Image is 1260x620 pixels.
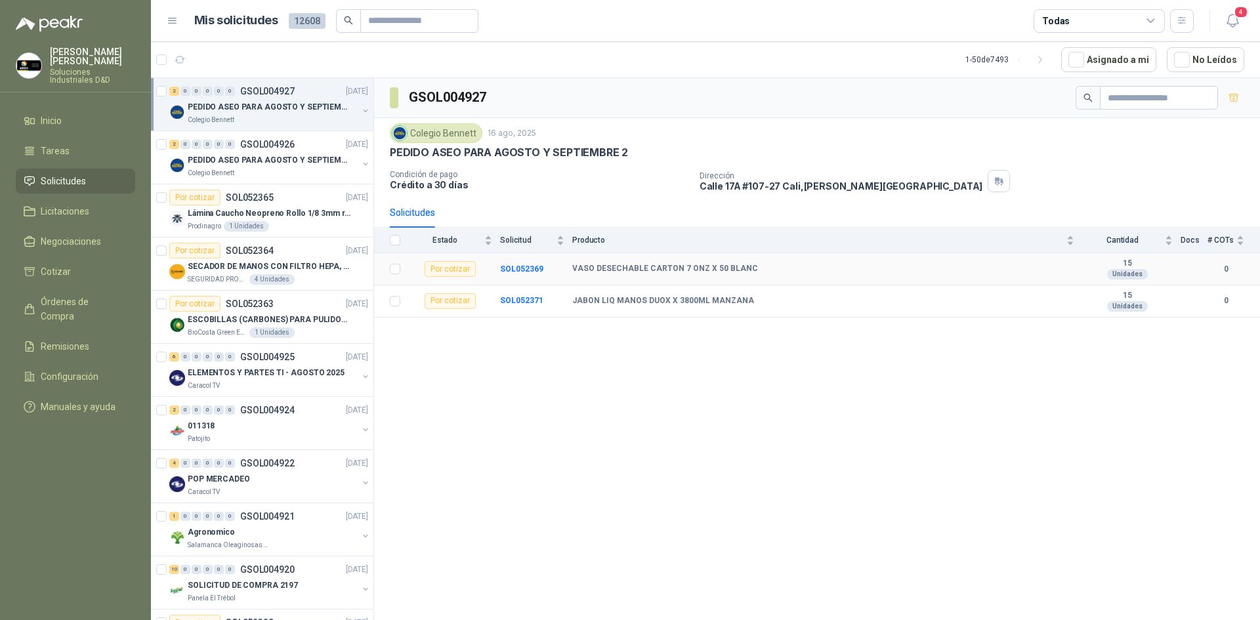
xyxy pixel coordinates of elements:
[169,529,185,545] img: Company Logo
[425,293,476,309] div: Por cotizar
[180,352,190,362] div: 0
[500,296,543,305] a: SOL052371
[16,53,41,78] img: Company Logo
[180,565,190,574] div: 0
[169,317,185,333] img: Company Logo
[425,261,476,277] div: Por cotizar
[188,221,221,232] p: Prodinagro
[1234,6,1248,18] span: 4
[390,146,628,159] p: PEDIDO ASEO PARA AGOSTO Y SEPTIEMBRE 2
[169,190,220,205] div: Por cotizar
[188,487,220,497] p: Caracol TV
[390,205,435,220] div: Solicitudes
[224,221,269,232] div: 1 Unidades
[226,193,274,202] p: SOL052365
[240,565,295,574] p: GSOL004920
[50,68,135,84] p: Soluciones Industriales D&D
[192,512,201,521] div: 0
[188,593,236,604] p: Panela El Trébol
[390,170,689,179] p: Condición de pago
[1083,93,1093,102] span: search
[700,180,983,192] p: Calle 17A #107-27 Cali , [PERSON_NAME][GEOGRAPHIC_DATA]
[203,87,213,96] div: 0
[180,140,190,149] div: 0
[249,327,295,338] div: 1 Unidades
[169,562,371,604] a: 10 0 0 0 0 0 GSOL004920[DATE] Company LogoSOLICITUD DE COMPRA 2197Panela El Trébol
[346,510,368,523] p: [DATE]
[240,352,295,362] p: GSOL004925
[16,169,135,194] a: Solicitudes
[188,381,220,391] p: Caracol TV
[192,140,201,149] div: 0
[1207,228,1260,253] th: # COTs
[214,565,224,574] div: 0
[41,339,89,354] span: Remisiones
[390,123,482,143] div: Colegio Bennett
[1107,269,1148,279] div: Unidades
[16,138,135,163] a: Tareas
[214,140,224,149] div: 0
[192,352,201,362] div: 0
[203,459,213,468] div: 0
[188,274,247,285] p: SEGURIDAD PROVISER LTDA
[346,298,368,310] p: [DATE]
[346,192,368,204] p: [DATE]
[16,259,135,284] a: Cotizar
[192,565,201,574] div: 0
[1207,236,1234,245] span: # COTs
[1082,258,1173,269] b: 15
[1082,228,1181,253] th: Cantidad
[188,101,351,114] p: PEDIDO ASEO PARA AGOSTO Y SEPTIEMBRE 2
[1107,301,1148,312] div: Unidades
[188,579,298,592] p: SOLICITUD DE COMPRA 2197
[169,243,220,258] div: Por cotizar
[346,245,368,257] p: [DATE]
[240,512,295,521] p: GSOL004921
[169,352,179,362] div: 6
[16,199,135,224] a: Licitaciones
[169,455,371,497] a: 4 0 0 0 0 0 GSOL004922[DATE] Company LogoPOP MERCADEOCaracol TV
[1082,236,1162,245] span: Cantidad
[169,405,179,415] div: 2
[203,405,213,415] div: 0
[390,179,689,190] p: Crédito a 30 días
[226,246,274,255] p: SOL052364
[1207,295,1244,307] b: 0
[1082,291,1173,301] b: 15
[1221,9,1244,33] button: 4
[240,140,295,149] p: GSOL004926
[194,11,278,30] h1: Mis solicitudes
[203,565,213,574] div: 0
[192,459,201,468] div: 0
[203,140,213,149] div: 0
[180,87,190,96] div: 0
[214,352,224,362] div: 0
[192,87,201,96] div: 0
[249,274,295,285] div: 4 Unidades
[169,512,179,521] div: 1
[188,473,250,486] p: POP MERCADEO
[169,264,185,279] img: Company Logo
[188,526,235,539] p: Agronomico
[289,13,325,29] span: 12608
[16,364,135,389] a: Configuración
[500,228,572,253] th: Solicitud
[50,47,135,66] p: [PERSON_NAME] [PERSON_NAME]
[1167,47,1244,72] button: No Leídos
[1207,263,1244,276] b: 0
[240,87,295,96] p: GSOL004927
[41,264,71,279] span: Cotizar
[41,234,101,249] span: Negociaciones
[41,400,115,414] span: Manuales y ayuda
[16,289,135,329] a: Órdenes de Compra
[169,87,179,96] div: 2
[214,459,224,468] div: 0
[572,264,758,274] b: VASO DESECHABLE CARTON 7 ONZ X 50 BLANC
[188,540,270,550] p: Salamanca Oleaginosas SAS
[1061,47,1156,72] button: Asignado a mi
[240,459,295,468] p: GSOL004922
[169,370,185,386] img: Company Logo
[169,459,179,468] div: 4
[1042,14,1070,28] div: Todas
